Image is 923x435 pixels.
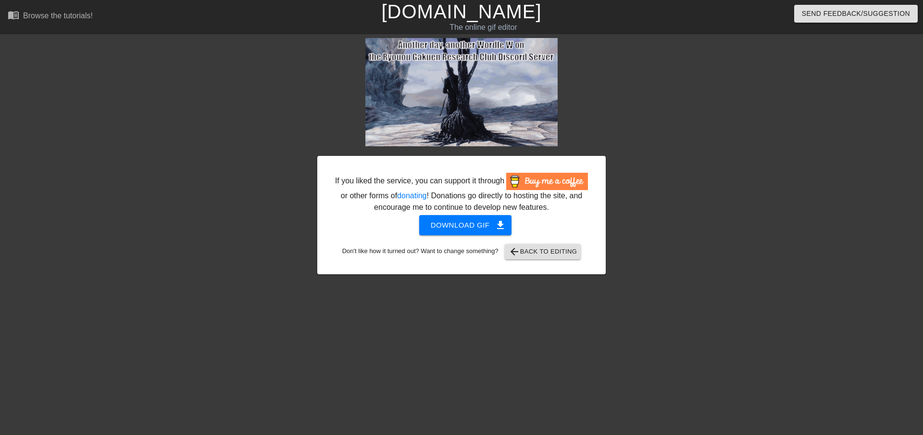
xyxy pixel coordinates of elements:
a: Download gif [412,220,512,229]
button: Download gif [419,215,512,235]
span: Send Feedback/Suggestion [802,8,910,20]
div: Don't like how it turned out? Want to change something? [332,244,591,259]
span: Back to Editing [509,246,577,257]
span: menu_book [8,9,19,21]
a: [DOMAIN_NAME] [381,1,541,22]
span: arrow_back [509,246,520,257]
div: If you liked the service, you can support it through or other forms of ! Donations go directly to... [334,173,589,213]
span: Download gif [431,219,500,231]
img: E9I01Rfb.gif [365,38,558,146]
button: Back to Editing [505,244,581,259]
a: donating [397,192,426,200]
span: get_app [495,219,506,231]
button: Send Feedback/Suggestion [794,5,918,23]
div: The online gif editor [312,22,654,33]
img: Buy Me A Coffee [506,173,588,190]
a: Browse the tutorials! [8,9,93,24]
div: Browse the tutorials! [23,12,93,20]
